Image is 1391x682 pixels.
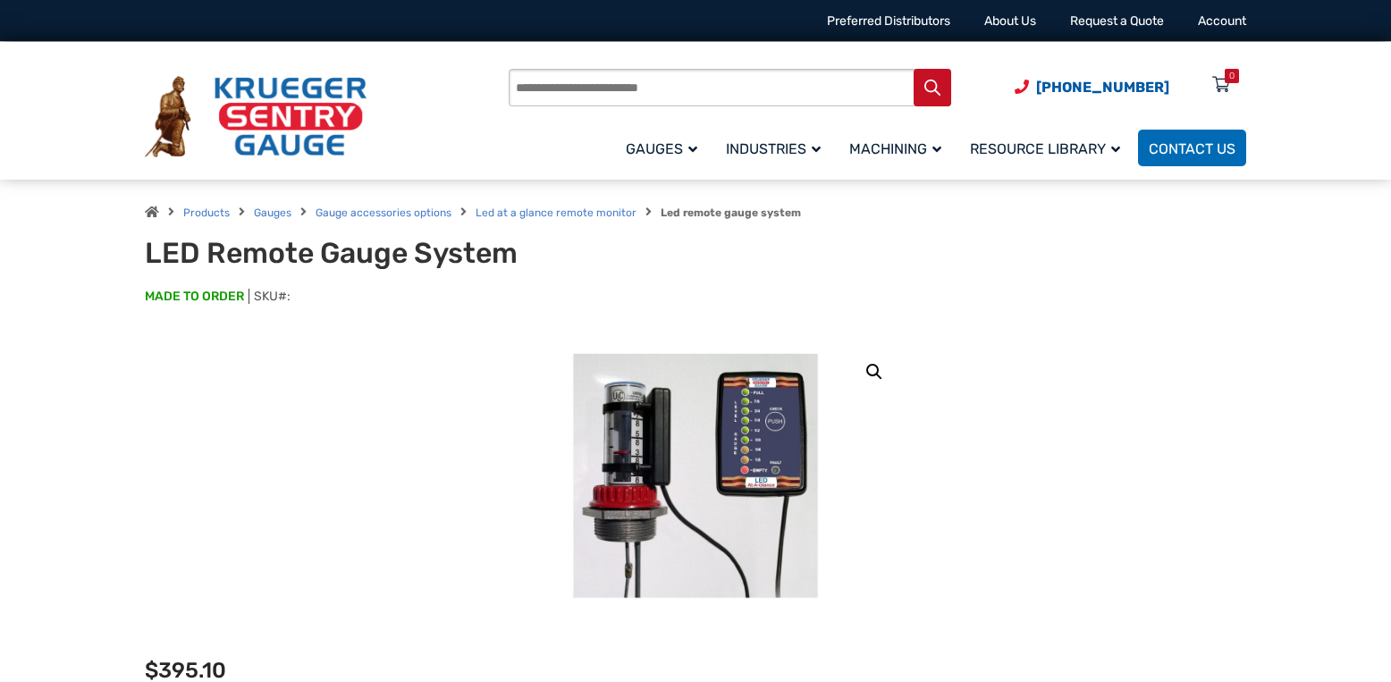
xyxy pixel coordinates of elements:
[316,206,451,219] a: Gauge accessories options
[561,341,830,610] img: LED Remote Gauge System
[1149,140,1235,157] span: Contact Us
[183,206,230,219] a: Products
[839,127,959,169] a: Machining
[145,76,367,158] img: Krueger Sentry Gauge
[249,289,291,304] span: SKU#:
[1229,69,1235,83] div: 0
[254,206,291,219] a: Gauges
[1138,130,1246,166] a: Contact Us
[827,13,950,29] a: Preferred Distributors
[715,127,839,169] a: Industries
[858,356,890,388] a: View full-screen image gallery
[1036,79,1169,96] span: [PHONE_NUMBER]
[984,13,1036,29] a: About Us
[849,140,941,157] span: Machining
[145,236,586,270] h1: LED Remote Gauge System
[970,140,1120,157] span: Resource Library
[1015,76,1169,98] a: Phone Number (920) 434-8860
[661,206,801,219] strong: Led remote gauge system
[615,127,715,169] a: Gauges
[1070,13,1164,29] a: Request a Quote
[726,140,821,157] span: Industries
[145,288,244,306] span: MADE TO ORDER
[1198,13,1246,29] a: Account
[959,127,1138,169] a: Resource Library
[626,140,697,157] span: Gauges
[476,206,636,219] a: Led at a glance remote monitor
